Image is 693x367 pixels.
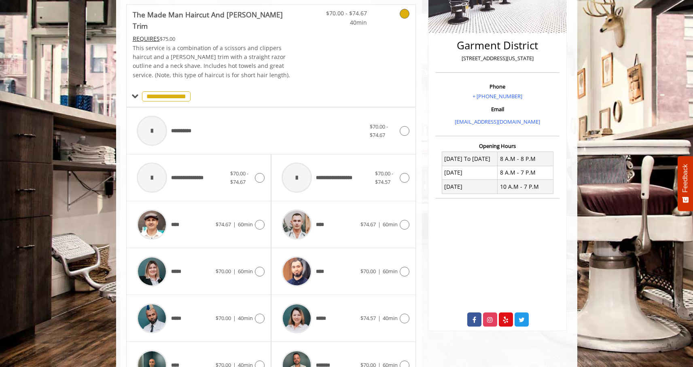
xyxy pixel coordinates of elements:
h3: Email [437,106,557,112]
td: 10 A.M - 7 P.M [498,180,553,194]
span: $74.57 [360,314,376,322]
a: + [PHONE_NUMBER] [473,93,522,100]
span: Feedback [682,164,689,192]
span: $70.00 - $74.67 [319,9,367,18]
td: 8 A.M - 8 P.M [498,152,553,166]
button: Feedback - Show survey [678,156,693,211]
span: 60min [238,268,253,275]
span: $70.00 - $74.67 [370,123,388,139]
td: [DATE] [442,166,498,179]
span: $70.00 - $74.57 [375,170,393,186]
span: $74.67 [216,221,231,228]
h2: Garment District [437,40,557,51]
span: $70.00 [216,314,231,322]
p: This service is a combination of a scissors and clippers haircut and a [PERSON_NAME] trim with a ... [133,44,295,80]
span: | [233,268,236,275]
p: [STREET_ADDRESS][US_STATE] [437,54,557,63]
span: 40min [238,314,253,322]
span: 40min [319,18,367,27]
span: | [233,314,236,322]
span: $74.67 [360,221,376,228]
b: The Made Man Haircut And [PERSON_NAME] Trim [133,9,295,32]
span: $70.00 [216,268,231,275]
span: This service needs some Advance to be paid before we block your appointment [133,35,160,42]
h3: Phone [437,84,557,89]
span: 60min [238,221,253,228]
span: 60min [383,221,398,228]
span: $70.00 - $74.67 [230,170,248,186]
span: | [233,221,236,228]
td: 8 A.M - 7 P.M [498,166,553,179]
a: [EMAIL_ADDRESS][DOMAIN_NAME] [455,118,540,125]
span: 40min [383,314,398,322]
span: | [378,221,381,228]
td: [DATE] To [DATE] [442,152,498,166]
td: [DATE] [442,180,498,194]
div: $75.00 [133,34,295,43]
span: $70.00 [360,268,376,275]
span: | [378,314,381,322]
h3: Opening Hours [435,143,559,149]
span: 60min [383,268,398,275]
span: | [378,268,381,275]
